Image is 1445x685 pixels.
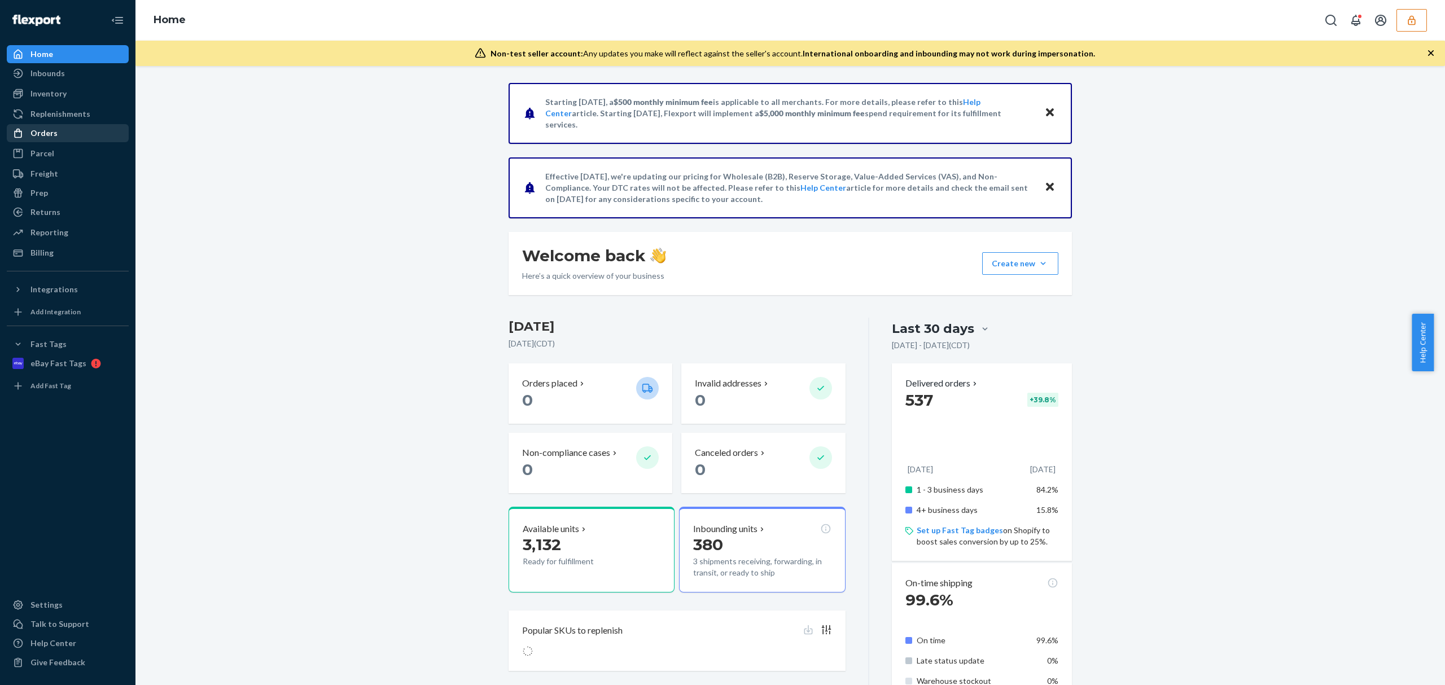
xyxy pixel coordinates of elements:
div: Parcel [30,148,54,159]
button: Invalid addresses 0 [681,363,845,424]
a: Home [154,14,186,26]
p: Non-compliance cases [522,446,610,459]
div: Reporting [30,227,68,238]
span: 380 [693,535,723,554]
div: Settings [30,599,63,611]
span: 537 [905,390,933,410]
div: Last 30 days [892,320,974,337]
button: Orders placed 0 [509,363,672,424]
a: Help Center [800,183,846,192]
span: 84.2% [1036,485,1058,494]
div: Fast Tags [30,339,67,350]
a: Add Fast Tag [7,377,129,395]
p: On time [917,635,1028,646]
button: Fast Tags [7,335,129,353]
button: Open notifications [1345,9,1367,32]
p: Available units [523,522,579,535]
button: Open Search Box [1320,9,1342,32]
button: Create new [982,252,1058,275]
span: 0 [522,390,533,410]
a: Prep [7,184,129,202]
button: Inbounding units3803 shipments receiving, forwarding, in transit, or ready to ship [679,507,845,592]
div: Replenishments [30,108,90,120]
button: Non-compliance cases 0 [509,433,672,493]
a: Billing [7,244,129,262]
p: 3 shipments receiving, forwarding, in transit, or ready to ship [693,556,831,578]
img: hand-wave emoji [650,248,666,264]
p: 1 - 3 business days [917,484,1028,495]
div: Help Center [30,638,76,649]
h1: Welcome back [522,245,666,266]
a: Add Integration [7,303,129,321]
ol: breadcrumbs [144,4,195,37]
span: 15.8% [1036,505,1058,515]
p: Invalid addresses [695,377,761,390]
button: Available units3,132Ready for fulfillment [509,507,675,592]
p: [DATE] [908,464,933,475]
div: Add Integration [30,307,81,317]
p: [DATE] [1030,464,1056,475]
img: Flexport logo [12,15,60,26]
a: eBay Fast Tags [7,354,129,372]
a: Talk to Support [7,615,129,633]
span: 0% [1047,656,1058,665]
p: Canceled orders [695,446,758,459]
div: Add Fast Tag [30,381,71,390]
span: 99.6% [1036,635,1058,645]
a: Orders [7,124,129,142]
span: 99.6% [905,590,953,609]
a: Settings [7,596,129,614]
a: Inventory [7,85,129,103]
div: Give Feedback [30,657,85,668]
p: Inbounding units [693,522,757,535]
a: Reporting [7,223,129,241]
span: 0 [695,390,706,410]
p: Here’s a quick overview of your business [522,270,666,282]
a: Set up Fast Tag badges [917,525,1003,535]
button: Give Feedback [7,653,129,671]
span: Non-test seller account: [491,49,583,58]
a: Inbounds [7,64,129,82]
button: Help Center [1412,314,1434,371]
a: Returns [7,203,129,221]
div: Orders [30,128,58,139]
h3: [DATE] [509,318,846,336]
span: International onboarding and inbounding may not work during impersonation. [803,49,1095,58]
p: [DATE] ( CDT ) [509,338,846,349]
a: Help Center [7,634,129,652]
div: Home [30,49,53,60]
div: Integrations [30,284,78,295]
span: 3,132 [523,535,561,554]
button: Delivered orders [905,377,979,390]
div: Inbounds [30,68,65,79]
p: Orders placed [522,377,577,390]
p: on Shopify to boost sales conversion by up to 25%. [917,525,1058,547]
p: Effective [DATE], we're updating our pricing for Wholesale (B2B), Reserve Storage, Value-Added Se... [545,171,1034,205]
div: Talk to Support [30,618,89,630]
button: Close Navigation [106,9,129,32]
a: Freight [7,165,129,183]
span: $500 monthly minimum fee [614,97,713,107]
p: Ready for fulfillment [523,556,627,567]
div: Inventory [30,88,67,99]
button: Close [1043,179,1057,196]
div: eBay Fast Tags [30,358,86,369]
p: Starting [DATE], a is applicable to all merchants. For more details, please refer to this article... [545,96,1034,130]
div: Billing [30,247,54,258]
button: Integrations [7,280,129,298]
div: Freight [30,168,58,179]
div: Returns [30,207,60,218]
div: + 39.8 % [1027,393,1058,407]
div: Prep [30,187,48,199]
p: On-time shipping [905,577,973,590]
p: 4+ business days [917,504,1028,516]
button: Canceled orders 0 [681,433,845,493]
div: Any updates you make will reflect against the seller's account. [491,48,1095,59]
button: Open account menu [1369,9,1392,32]
span: 0 [522,460,533,479]
span: 0 [695,460,706,479]
p: Popular SKUs to replenish [522,624,623,637]
a: Replenishments [7,105,129,123]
